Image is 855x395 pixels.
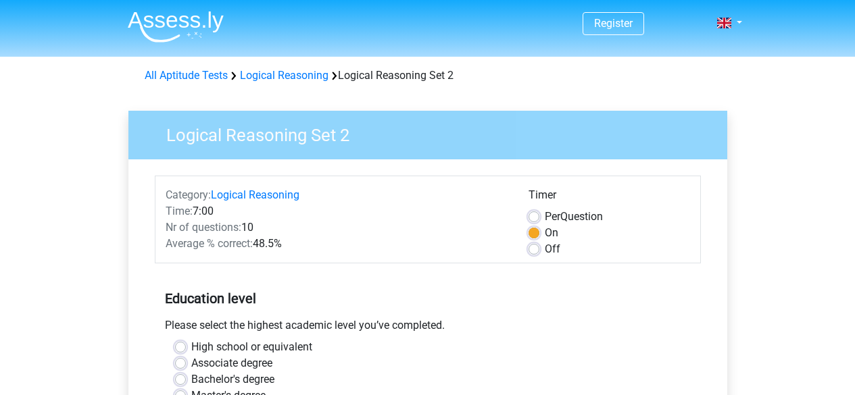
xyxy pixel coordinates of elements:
[150,120,717,146] h3: Logical Reasoning Set 2
[128,11,224,43] img: Assessly
[165,285,691,312] h5: Education level
[211,188,299,201] a: Logical Reasoning
[155,219,518,236] div: 10
[155,203,518,219] div: 7:00
[545,225,558,241] label: On
[545,209,603,225] label: Question
[155,317,701,339] div: Please select the highest academic level you’ve completed.
[240,69,328,82] a: Logical Reasoning
[139,68,716,84] div: Logical Reasoning Set 2
[594,17,633,30] a: Register
[191,339,312,355] label: High school or equivalent
[191,355,272,371] label: Associate degree
[155,236,518,252] div: 48.5%
[529,187,690,209] div: Timer
[166,237,253,250] span: Average % correct:
[166,188,211,201] span: Category:
[545,241,560,257] label: Off
[166,221,241,234] span: Nr of questions:
[191,371,274,388] label: Bachelor's degree
[545,210,560,223] span: Per
[145,69,228,82] a: All Aptitude Tests
[166,205,193,217] span: Time:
